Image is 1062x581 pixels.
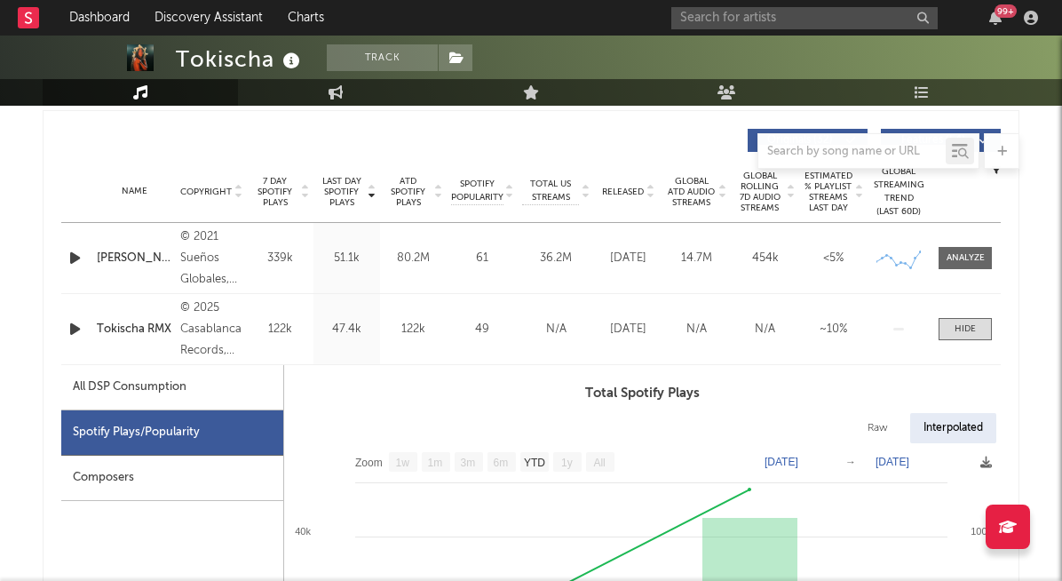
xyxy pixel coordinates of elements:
span: Global ATD Audio Streams [667,176,716,208]
div: 454k [735,250,795,267]
span: 7 Day Spotify Plays [251,176,298,208]
div: Interpolated [910,413,996,443]
div: 14.7M [667,250,726,267]
text: YTD [524,457,545,469]
text: 1w [396,457,410,469]
text: → [845,456,856,468]
div: 36.2M [522,250,590,267]
div: © 2021 Sueños Globales, LLC, Exclusively Licensed To UMG Recordings Inc. [180,227,242,290]
div: © 2025 Casablanca Records, Inc under exclusive license to Warner Music Latina Inc. [180,298,242,362]
div: 47.4k [318,321,376,338]
div: Tokischa [176,44,305,74]
text: [DATE] [876,456,909,468]
span: Spotify Popularity [451,178,503,204]
span: Copyright [180,187,232,197]
div: 122k [384,321,442,338]
span: ATD Spotify Plays [384,176,432,208]
text: 3m [461,457,476,469]
div: 122k [251,321,309,338]
text: 40k [295,526,311,537]
text: 1m [428,457,443,469]
div: 339k [251,250,309,267]
div: <5% [804,250,863,267]
div: All DSP Consumption [73,377,186,398]
div: 61 [451,250,513,267]
text: All [593,457,605,469]
div: 80.2M [384,250,442,267]
button: 99+ [989,11,1002,25]
div: Spotify Plays/Popularity [61,410,283,456]
span: Last Day Spotify Plays [318,176,365,208]
text: 100k [971,526,992,537]
input: Search for artists [671,7,938,29]
button: Features(54) [881,129,1001,152]
div: ~ 10 % [804,321,863,338]
div: Composers [61,456,283,501]
span: Global Rolling 7D Audio Streams [735,171,784,213]
a: [PERSON_NAME] [97,250,171,267]
div: Global Streaming Trend (Last 60D) [872,165,925,219]
div: [DATE] [598,321,658,338]
span: Total US Streams [522,178,579,204]
input: Search by song name or URL [758,145,946,159]
a: Tokischa RMX [97,321,171,338]
text: Zoom [355,457,383,469]
div: 49 [451,321,513,338]
div: N/A [522,321,590,338]
div: [DATE] [598,250,658,267]
div: Raw [854,413,901,443]
div: 99 + [995,4,1017,18]
span: Estimated % Playlist Streams Last Day [804,171,852,213]
div: Name [97,185,171,198]
text: 6m [494,457,509,469]
div: N/A [667,321,726,338]
button: Track [327,44,438,71]
div: All DSP Consumption [61,365,283,410]
h3: Total Spotify Plays [284,383,1001,404]
div: 51.1k [318,250,376,267]
div: N/A [735,321,795,338]
text: 1y [561,457,573,469]
span: Released [602,187,644,197]
text: [DATE] [765,456,798,468]
button: Originals(32) [748,129,868,152]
